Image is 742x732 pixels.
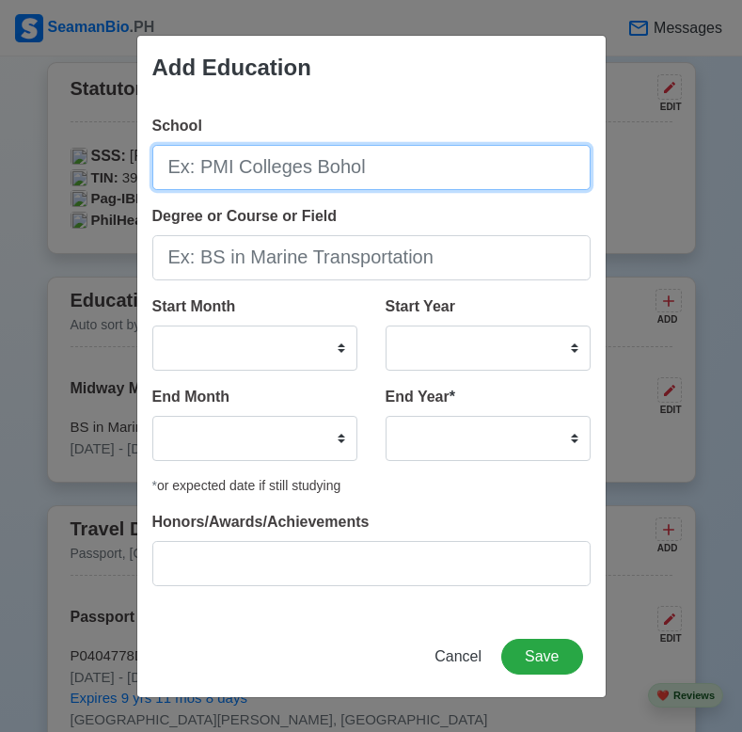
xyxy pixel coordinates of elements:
[501,639,582,675] button: Save
[152,476,591,496] div: or expected date if still studying
[152,208,338,224] span: Degree or Course or Field
[152,386,230,408] label: End Month
[422,639,494,675] button: Cancel
[152,51,311,85] div: Add Education
[152,295,236,318] label: Start Month
[386,386,455,408] label: End Year
[152,118,202,134] span: School
[152,514,370,530] span: Honors/Awards/Achievements
[152,145,591,190] input: Ex: PMI Colleges Bohol
[434,648,482,664] span: Cancel
[152,235,591,280] input: Ex: BS in Marine Transportation
[386,295,455,318] label: Start Year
